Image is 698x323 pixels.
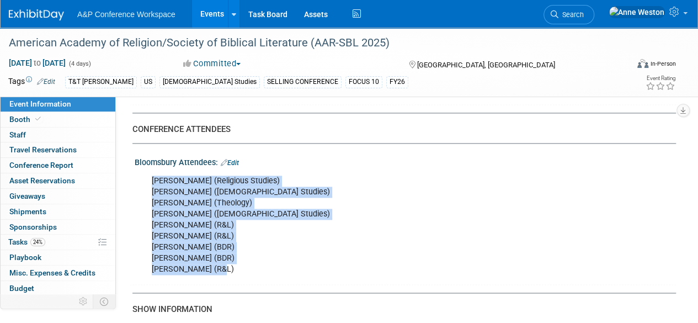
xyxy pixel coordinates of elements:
div: [DEMOGRAPHIC_DATA] Studies [159,76,260,88]
div: FOCUS 10 [345,76,382,88]
span: Asset Reservations [9,176,75,185]
a: Budget [1,281,115,296]
span: [DATE] [DATE] [8,58,66,68]
a: Shipments [1,204,115,219]
button: Committed [179,58,245,70]
span: A&P Conference Workspace [77,10,175,19]
a: Asset Reservations [1,173,115,188]
span: Search [558,10,584,19]
a: Edit [221,159,239,167]
div: FY26 [386,76,408,88]
span: Giveaways [9,192,45,200]
img: Format-Inperson.png [637,59,648,68]
span: (4 days) [68,60,91,67]
div: SHOW INFORMATION [132,304,668,315]
div: SELLING CONFERENCE [264,76,342,88]
a: Travel Reservations [1,142,115,157]
span: Travel Reservations [9,145,77,154]
td: Toggle Event Tabs [93,294,116,309]
div: Bloomsbury Attendees: [135,154,676,168]
span: Misc. Expenses & Credits [9,268,95,277]
div: US [141,76,156,88]
div: In-Person [650,60,676,68]
span: Conference Report [9,161,73,170]
a: Booth [1,112,115,127]
i: Booth reservation complete [35,116,41,122]
td: Tags [8,76,55,88]
img: ExhibitDay [9,9,64,20]
a: Giveaways [1,189,115,204]
div: T&T [PERSON_NAME] [65,76,137,88]
a: Event Information [1,97,115,112]
a: Search [544,5,594,24]
span: to [32,59,42,67]
td: Personalize Event Tab Strip [74,294,93,309]
a: Staff [1,128,115,142]
span: 24% [30,238,45,246]
div: Event Rating [646,76,675,81]
a: Sponsorships [1,220,115,235]
span: Event Information [9,99,71,108]
span: [GEOGRAPHIC_DATA], [GEOGRAPHIC_DATA] [417,61,555,69]
a: Misc. Expenses & Credits [1,266,115,280]
span: Staff [9,130,26,139]
span: Booth [9,115,43,124]
a: Edit [37,78,55,86]
span: Budget [9,284,34,293]
a: Conference Report [1,158,115,173]
div: CONFERENCE ATTENDEES [132,124,668,135]
a: Tasks24% [1,235,115,250]
div: Event Format [578,57,676,74]
a: Playbook [1,250,115,265]
span: Shipments [9,207,46,216]
span: Sponsorships [9,223,57,231]
div: [PERSON_NAME] (Religious Studies) [PERSON_NAME] ([DEMOGRAPHIC_DATA] Studies) [PERSON_NAME] (Theol... [144,170,569,281]
span: Tasks [8,237,45,246]
img: Anne Weston [609,6,665,18]
span: Playbook [9,253,41,262]
div: American Academy of Religion/Society of Biblical Literature (AAR-SBL 2025) [5,33,619,53]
